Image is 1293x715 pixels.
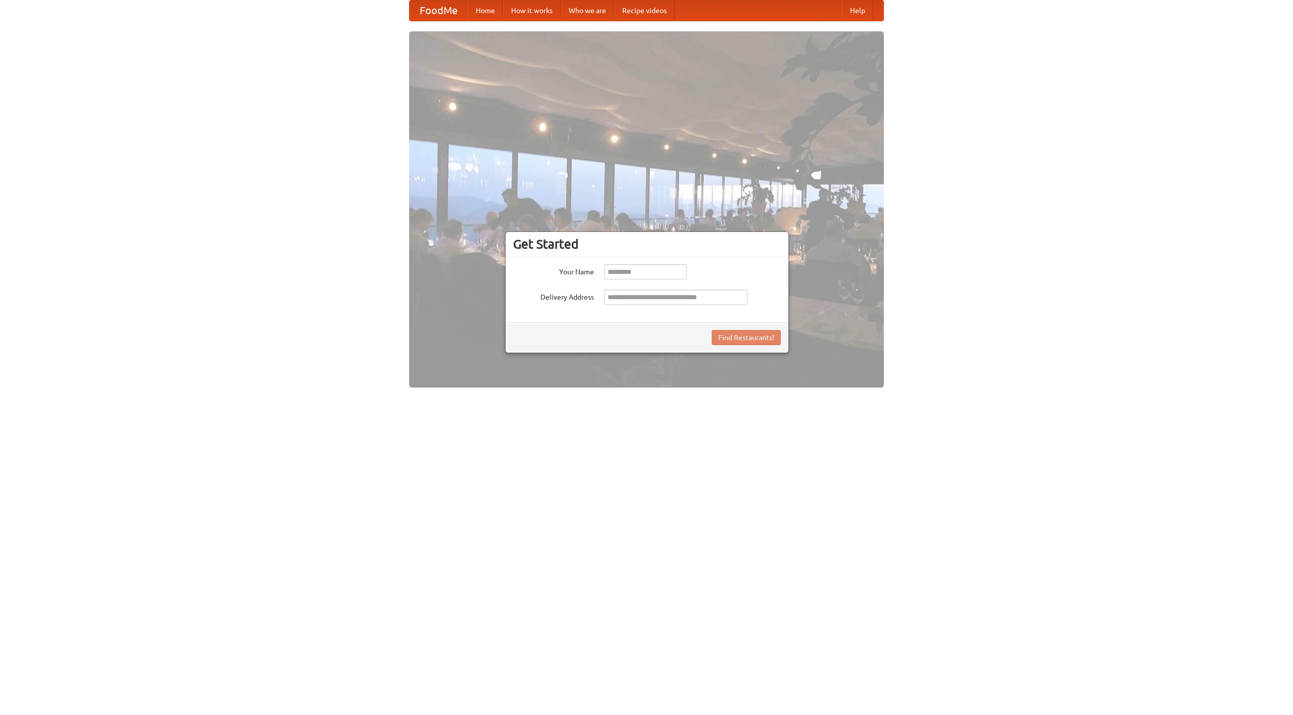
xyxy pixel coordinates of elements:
a: FoodMe [410,1,468,21]
label: Delivery Address [513,290,594,302]
a: Help [842,1,873,21]
label: Your Name [513,264,594,277]
a: Recipe videos [614,1,675,21]
a: Home [468,1,503,21]
a: Who we are [561,1,614,21]
a: How it works [503,1,561,21]
h3: Get Started [513,236,781,252]
button: Find Restaurants! [712,330,781,345]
